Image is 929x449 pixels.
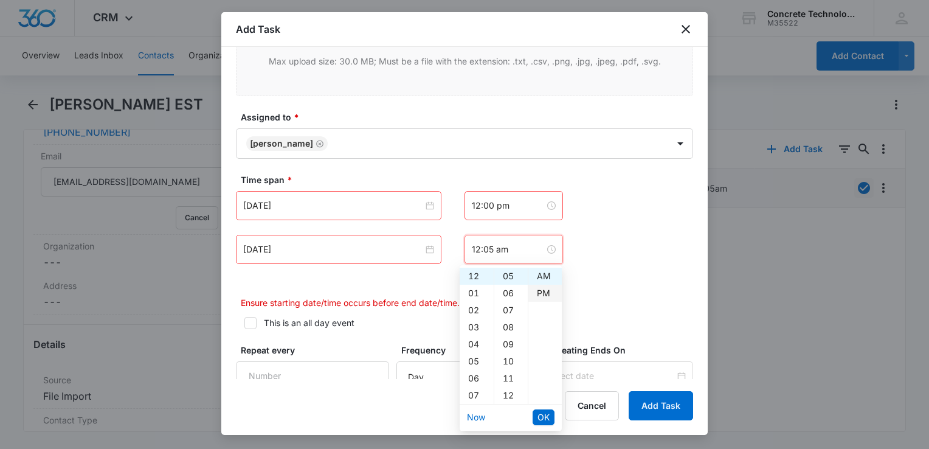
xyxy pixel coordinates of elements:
[533,409,554,425] button: OK
[460,302,494,319] div: 02
[565,391,619,420] button: Cancel
[629,391,693,420] button: Add Task
[401,344,539,357] label: Frequency
[460,319,494,336] div: 03
[250,139,313,148] div: [PERSON_NAME]
[241,344,394,357] label: Repeat every
[537,411,550,424] span: OK
[460,268,494,285] div: 12
[494,353,528,370] div: 10
[460,370,494,387] div: 06
[460,336,494,353] div: 04
[241,296,693,309] p: Ensure starting date/time occurs before end date/time.
[528,268,562,285] div: AM
[243,199,423,212] input: Aug 18, 2025
[548,369,675,383] input: Select date
[243,243,423,256] input: Aug 18, 2025
[546,344,698,357] label: Repeating Ends On
[313,139,324,148] div: Remove Larry Cutsinger
[494,268,528,285] div: 05
[472,243,545,256] input: 12:05 am
[494,302,528,319] div: 07
[241,111,698,124] label: Assigned to
[528,285,562,302] div: PM
[236,22,280,37] h1: Add Task
[460,387,494,404] div: 07
[472,199,545,212] input: 12:00 pm
[494,336,528,353] div: 09
[494,370,528,387] div: 11
[236,361,389,391] input: Number
[494,319,528,336] div: 08
[241,173,698,186] label: Time span
[467,412,485,422] a: Now
[460,353,494,370] div: 05
[494,387,528,404] div: 12
[264,316,354,329] div: This is an all day event
[494,285,528,302] div: 06
[460,285,494,302] div: 01
[679,22,693,37] button: close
